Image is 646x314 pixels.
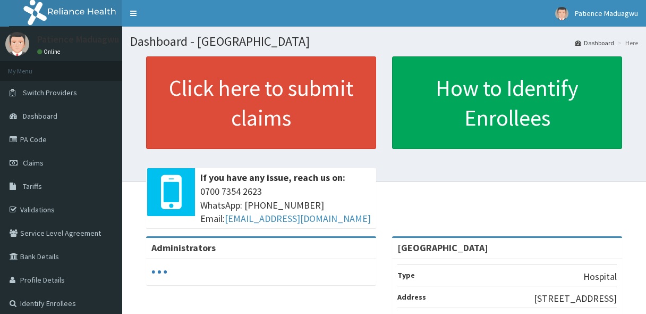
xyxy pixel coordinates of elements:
h1: Dashboard - [GEOGRAPHIC_DATA] [130,35,638,48]
li: Here [615,38,638,47]
svg: audio-loading [151,264,167,280]
b: Administrators [151,242,216,254]
span: 0700 7354 2623 WhatsApp: [PHONE_NUMBER] Email: [200,185,371,226]
strong: [GEOGRAPHIC_DATA] [397,242,488,254]
p: [STREET_ADDRESS] [534,292,617,305]
a: Dashboard [575,38,614,47]
b: Type [397,270,415,280]
span: Tariffs [23,181,42,191]
img: User Image [5,32,29,56]
b: If you have any issue, reach us on: [200,171,345,184]
p: Patience Maduagwu [37,35,119,44]
a: How to Identify Enrollees [392,56,622,149]
span: Claims [23,158,44,168]
span: Switch Providers [23,88,77,97]
b: Address [397,292,426,302]
span: Patience Maduagwu [575,9,638,18]
a: Click here to submit claims [146,56,376,149]
a: Online [37,48,63,55]
p: Hospital [583,270,617,284]
img: User Image [555,7,568,20]
span: Dashboard [23,111,57,121]
a: [EMAIL_ADDRESS][DOMAIN_NAME] [225,212,371,225]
